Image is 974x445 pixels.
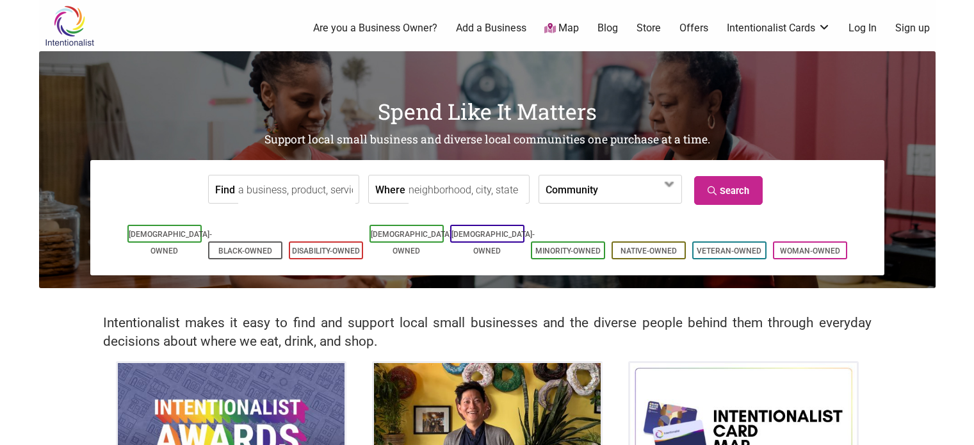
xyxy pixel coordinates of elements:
label: Where [375,175,405,203]
a: Disability-Owned [292,247,360,255]
a: [DEMOGRAPHIC_DATA]-Owned [451,230,535,255]
a: [DEMOGRAPHIC_DATA]-Owned [129,230,212,255]
a: Veteran-Owned [697,247,761,255]
a: Offers [679,21,708,35]
input: neighborhood, city, state [409,175,526,204]
a: Black-Owned [218,247,272,255]
a: Store [637,21,661,35]
a: Minority-Owned [535,247,601,255]
label: Find [215,175,235,203]
a: Blog [597,21,618,35]
a: [DEMOGRAPHIC_DATA]-Owned [371,230,454,255]
h1: Spend Like It Matters [39,96,936,127]
a: Add a Business [456,21,526,35]
a: Intentionalist Cards [727,21,831,35]
a: Are you a Business Owner? [313,21,437,35]
h2: Support local small business and diverse local communities one purchase at a time. [39,132,936,148]
a: Sign up [895,21,930,35]
input: a business, product, service [238,175,355,204]
a: Map [544,21,579,36]
img: Intentionalist [39,5,100,47]
h2: Intentionalist makes it easy to find and support local small businesses and the diverse people be... [103,314,872,351]
a: Woman-Owned [780,247,840,255]
a: Native-Owned [621,247,677,255]
a: Search [694,176,763,205]
label: Community [546,175,598,203]
a: Log In [848,21,877,35]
